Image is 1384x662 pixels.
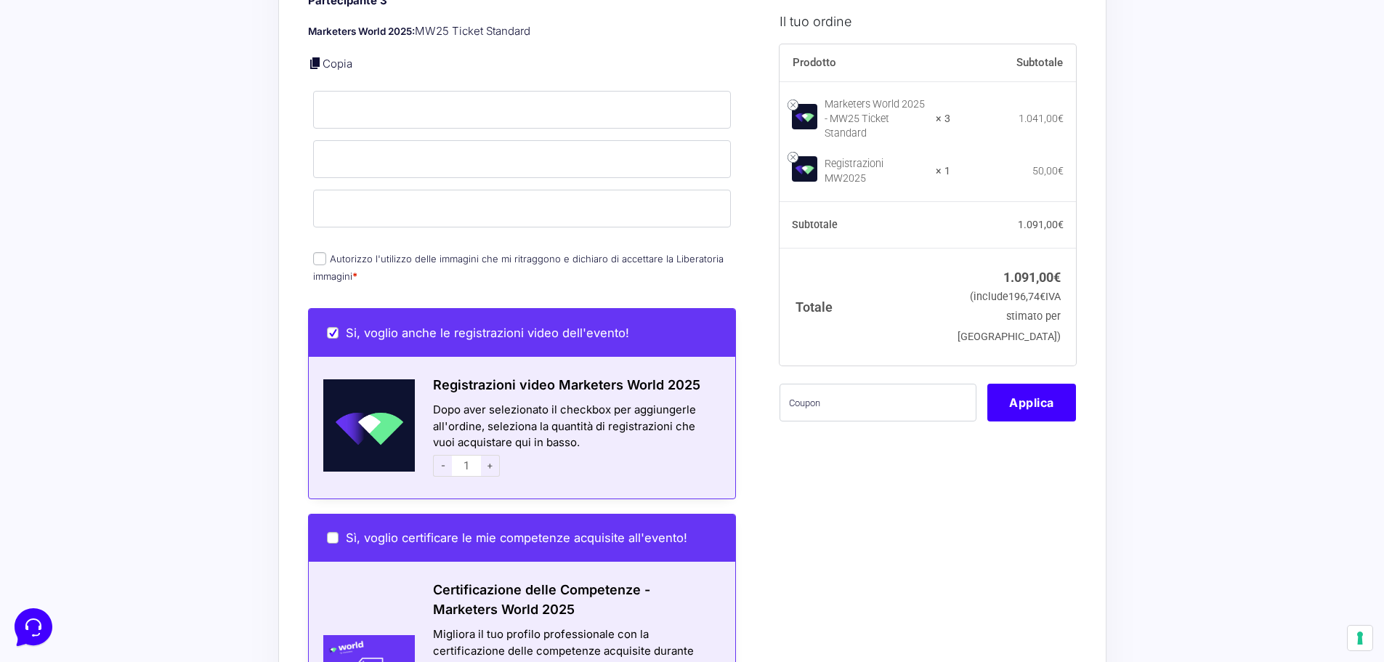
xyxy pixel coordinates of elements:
div: Dopo aver selezionato il checkbox per aggiungerle all'ordine, seleziona la quantità di registrazi... [415,402,735,480]
p: MW25 Ticket Standard [308,23,737,40]
th: Totale [780,248,950,365]
span: € [1053,270,1061,285]
button: Applica [987,383,1076,421]
div: Registrazioni MW2025 [825,156,926,185]
button: Le tue preferenze relative al consenso per le tecnologie di tracciamento [1348,626,1372,650]
button: Aiuto [190,467,279,500]
th: Prodotto [780,44,950,81]
span: Si, voglio anche le registrazioni video dell'evento! [346,326,629,340]
span: Trova una risposta [23,180,113,192]
a: Copia i dettagli dell'acquirente [308,56,323,70]
input: Si, voglio anche le registrazioni video dell'evento! [327,327,339,339]
input: Coupon [780,383,976,421]
h3: Il tuo ordine [780,11,1076,31]
span: + [481,455,500,477]
p: Home [44,487,68,500]
strong: × 3 [936,111,950,126]
button: Home [12,467,101,500]
bdi: 1.091,00 [1018,218,1064,230]
img: dark [70,81,99,110]
img: Schermata-2022-04-11-alle-18.28.41.png [309,379,416,472]
input: Sì, voglio certificare le mie competenze acquisite all'evento! [327,532,339,544]
span: € [1040,291,1045,303]
input: 1 [452,455,481,477]
span: - [433,455,452,477]
p: Aiuto [224,487,245,500]
iframe: Customerly Messenger Launcher [12,605,55,649]
span: Le tue conversazioni [23,58,124,70]
bdi: 1.091,00 [1003,270,1061,285]
span: Sì, voglio certificare le mie competenze acquisite all'evento! [346,530,687,545]
span: Certificazione delle Competenze - Marketers World 2025 [433,582,650,617]
button: Messaggi [101,467,190,500]
span: 196,74 [1008,291,1045,303]
bdi: 50,00 [1032,164,1064,176]
img: dark [23,81,52,110]
span: Registrazioni video Marketers World 2025 [433,377,700,392]
a: Copia [323,57,352,70]
input: Autorizzo l'utilizzo delle immagini che mi ritraggono e dichiaro di accettare la Liberatoria imma... [313,252,326,265]
img: Registrazioni MW2025 [792,156,817,182]
span: € [1058,112,1064,124]
small: (include IVA stimato per [GEOGRAPHIC_DATA]) [958,291,1061,342]
a: Apri Centro Assistenza [155,180,267,192]
th: Subtotale [950,44,1077,81]
p: Messaggi [126,487,165,500]
h2: Ciao da Marketers 👋 [12,12,244,35]
strong: Marketers World 2025: [308,25,415,37]
div: Marketers World 2025 - MW25 Ticket Standard [825,97,926,140]
label: Autorizzo l'utilizzo delle immagini che mi ritraggono e dichiaro di accettare la Liberatoria imma... [313,253,724,281]
button: Inizia una conversazione [23,122,267,151]
input: Cerca un articolo... [33,211,238,226]
strong: × 1 [936,164,950,178]
img: dark [46,81,76,110]
span: € [1058,164,1064,176]
img: Marketers World 2025 - MW25 Ticket Standard [792,104,817,129]
span: Inizia una conversazione [94,131,214,142]
span: € [1058,218,1064,230]
bdi: 1.041,00 [1019,112,1064,124]
th: Subtotale [780,201,950,248]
